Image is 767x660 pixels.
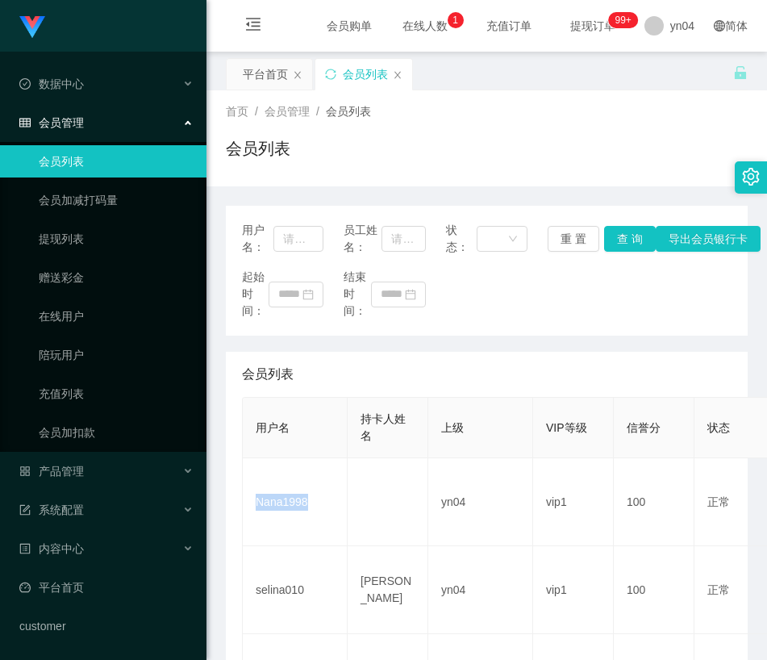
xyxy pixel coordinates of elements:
[39,223,194,255] a: 提现列表
[604,226,656,252] button: 查 询
[614,546,694,634] td: 100
[39,416,194,449] a: 会员加扣款
[226,1,281,52] i: 图标: menu-fold
[344,269,370,320] span: 结束时间：
[39,145,194,178] a: 会员列表
[19,543,31,554] i: 图标: profile
[446,222,477,256] span: 状态：
[548,226,599,252] button: 重 置
[243,458,348,546] td: Nana1998
[19,116,84,129] span: 会员管理
[19,504,31,516] i: 图标: form
[256,421,290,434] span: 用户名
[243,546,348,634] td: selina010
[627,421,661,434] span: 信誉分
[742,168,760,186] i: 图标: setting
[361,412,406,442] span: 持卡人姓名
[242,222,273,256] span: 用户名：
[428,546,533,634] td: yn04
[226,105,248,118] span: 首页
[608,12,637,28] sup: 327
[226,136,290,161] h1: 会员列表
[393,70,402,80] i: 图标: close
[19,503,84,516] span: 系统配置
[293,70,302,80] i: 图标: close
[242,269,269,320] span: 起始时间：
[39,378,194,410] a: 充值列表
[39,339,194,371] a: 陪玩用户
[348,546,428,634] td: [PERSON_NAME]
[302,289,314,300] i: 图标: calendar
[533,458,614,546] td: vip1
[273,226,323,252] input: 请输入
[19,78,31,90] i: 图标: check-circle-o
[19,542,84,555] span: 内容中心
[19,117,31,128] i: 图标: table
[265,105,310,118] span: 会员管理
[428,458,533,546] td: yn04
[19,16,45,39] img: logo.9652507e.png
[19,571,194,604] a: 图标: dashboard平台首页
[381,226,425,252] input: 请输入
[394,20,456,31] span: 在线人数
[242,365,294,384] span: 会员列表
[19,610,194,642] a: customer
[707,421,730,434] span: 状态
[656,226,761,252] button: 导出会员银行卡
[19,465,84,478] span: 产品管理
[707,495,730,508] span: 正常
[614,458,694,546] td: 100
[533,546,614,634] td: vip1
[344,222,381,256] span: 员工姓名：
[707,583,730,596] span: 正常
[255,105,258,118] span: /
[441,421,464,434] span: 上级
[19,466,31,477] i: 图标: appstore-o
[562,20,623,31] span: 提现订单
[19,77,84,90] span: 数据中心
[508,234,518,245] i: 图标: down
[343,59,388,90] div: 会员列表
[325,69,336,80] i: 图标: sync
[39,300,194,332] a: 在线用户
[326,105,371,118] span: 会员列表
[448,12,464,28] sup: 1
[733,65,748,80] i: 图标: unlock
[243,59,288,90] div: 平台首页
[452,12,458,28] p: 1
[405,289,416,300] i: 图标: calendar
[714,20,725,31] i: 图标: global
[546,421,587,434] span: VIP等级
[478,20,540,31] span: 充值订单
[39,184,194,216] a: 会员加减打码量
[39,261,194,294] a: 赠送彩金
[316,105,319,118] span: /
